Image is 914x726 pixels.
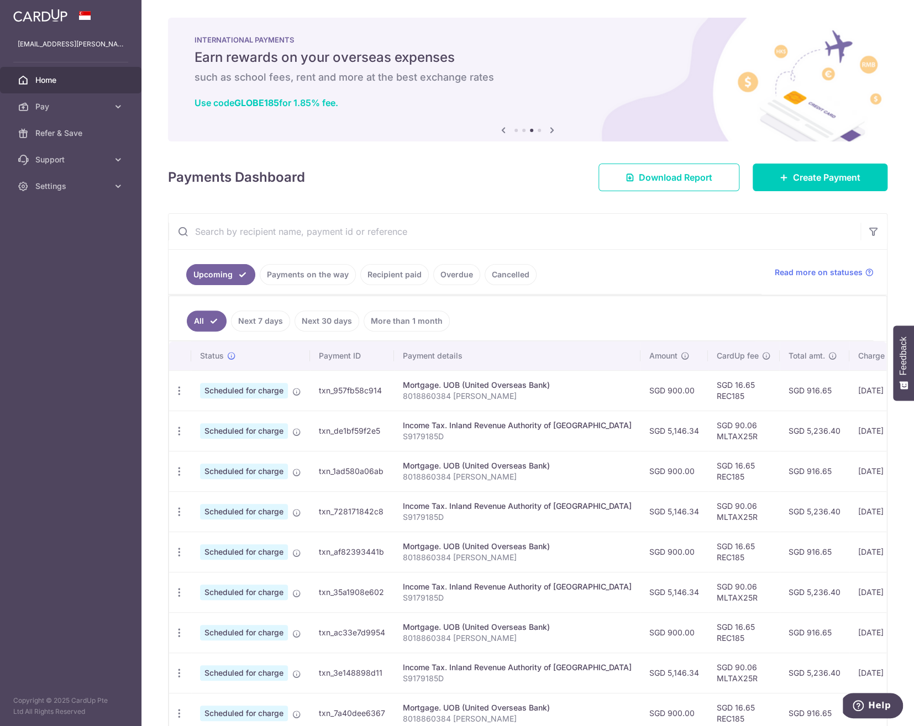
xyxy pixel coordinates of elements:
a: More than 1 month [364,311,450,332]
span: Scheduled for charge [200,625,288,640]
span: Feedback [899,336,908,375]
p: S9179185D [403,431,632,442]
th: Payment ID [310,341,394,370]
td: SGD 5,146.34 [640,491,708,532]
a: Cancelled [485,264,537,285]
td: SGD 900.00 [640,370,708,411]
p: 8018860384 [PERSON_NAME] [403,471,632,482]
p: 8018860384 [PERSON_NAME] [403,552,632,563]
td: txn_af82393441b [310,532,394,572]
p: [EMAIL_ADDRESS][PERSON_NAME][DOMAIN_NAME] [18,39,124,50]
td: SGD 5,146.34 [640,653,708,693]
b: GLOBE185 [234,97,279,108]
a: Read more on statuses [775,267,874,278]
img: International Payment Banner [168,18,887,141]
td: SGD 5,236.40 [780,572,849,612]
td: txn_3e148898d11 [310,653,394,693]
p: S9179185D [403,592,632,603]
span: Refer & Save [35,128,108,139]
td: SGD 5,236.40 [780,491,849,532]
div: Mortgage. UOB (United Overseas Bank) [403,460,632,471]
span: Home [35,75,108,86]
a: Upcoming [186,264,255,285]
span: Settings [35,181,108,192]
p: 8018860384 [PERSON_NAME] [403,713,632,724]
iframe: Opens a widget where you can find more information [843,693,903,720]
span: Scheduled for charge [200,423,288,439]
p: S9179185D [403,512,632,523]
td: SGD 5,146.34 [640,572,708,612]
p: 8018860384 [PERSON_NAME] [403,633,632,644]
td: txn_1ad580a06ab [310,451,394,491]
a: All [187,311,227,332]
h5: Earn rewards on your overseas expenses [195,49,861,66]
img: CardUp [13,9,67,22]
td: txn_728171842c8 [310,491,394,532]
td: SGD 16.65 REC185 [708,451,780,491]
span: Status [200,350,224,361]
span: Total amt. [789,350,825,361]
span: Download Report [639,171,712,184]
td: SGD 16.65 REC185 [708,532,780,572]
span: Scheduled for charge [200,504,288,519]
td: SGD 916.65 [780,370,849,411]
td: SGD 16.65 REC185 [708,612,780,653]
td: txn_957fb58c914 [310,370,394,411]
span: Scheduled for charge [200,706,288,721]
td: txn_35a1908e602 [310,572,394,612]
div: Mortgage. UOB (United Overseas Bank) [403,541,632,552]
span: Create Payment [793,171,860,184]
span: Scheduled for charge [200,585,288,600]
p: S9179185D [403,673,632,684]
td: SGD 900.00 [640,532,708,572]
span: CardUp fee [717,350,759,361]
td: SGD 916.65 [780,532,849,572]
div: Income Tax. Inland Revenue Authority of [GEOGRAPHIC_DATA] [403,501,632,512]
td: SGD 16.65 REC185 [708,370,780,411]
span: Charge date [858,350,904,361]
span: Scheduled for charge [200,544,288,560]
span: Scheduled for charge [200,665,288,681]
span: Support [35,154,108,165]
a: Next 30 days [295,311,359,332]
td: SGD 900.00 [640,451,708,491]
td: SGD 5,146.34 [640,411,708,451]
span: Scheduled for charge [200,464,288,479]
td: SGD 5,236.40 [780,411,849,451]
span: Scheduled for charge [200,383,288,398]
a: Payments on the way [260,264,356,285]
td: SGD 90.06 MLTAX25R [708,411,780,451]
div: Income Tax. Inland Revenue Authority of [GEOGRAPHIC_DATA] [403,420,632,431]
td: SGD 900.00 [640,612,708,653]
a: Next 7 days [231,311,290,332]
th: Payment details [394,341,640,370]
span: Pay [35,101,108,112]
p: INTERNATIONAL PAYMENTS [195,35,861,44]
div: Income Tax. Inland Revenue Authority of [GEOGRAPHIC_DATA] [403,581,632,592]
td: SGD 5,236.40 [780,653,849,693]
input: Search by recipient name, payment id or reference [169,214,860,249]
div: Income Tax. Inland Revenue Authority of [GEOGRAPHIC_DATA] [403,662,632,673]
p: 8018860384 [PERSON_NAME] [403,391,632,402]
span: Read more on statuses [775,267,863,278]
td: SGD 916.65 [780,612,849,653]
a: Create Payment [753,164,887,191]
td: txn_de1bf59f2e5 [310,411,394,451]
td: SGD 90.06 MLTAX25R [708,653,780,693]
td: SGD 90.06 MLTAX25R [708,491,780,532]
a: Use codeGLOBE185for 1.85% fee. [195,97,338,108]
h6: such as school fees, rent and more at the best exchange rates [195,71,861,84]
td: txn_ac33e7d9954 [310,612,394,653]
div: Mortgage. UOB (United Overseas Bank) [403,622,632,633]
button: Feedback - Show survey [893,325,914,401]
div: Mortgage. UOB (United Overseas Bank) [403,702,632,713]
a: Download Report [598,164,739,191]
h4: Payments Dashboard [168,167,305,187]
td: SGD 916.65 [780,451,849,491]
a: Recipient paid [360,264,429,285]
a: Overdue [433,264,480,285]
td: SGD 90.06 MLTAX25R [708,572,780,612]
div: Mortgage. UOB (United Overseas Bank) [403,380,632,391]
span: Amount [649,350,677,361]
